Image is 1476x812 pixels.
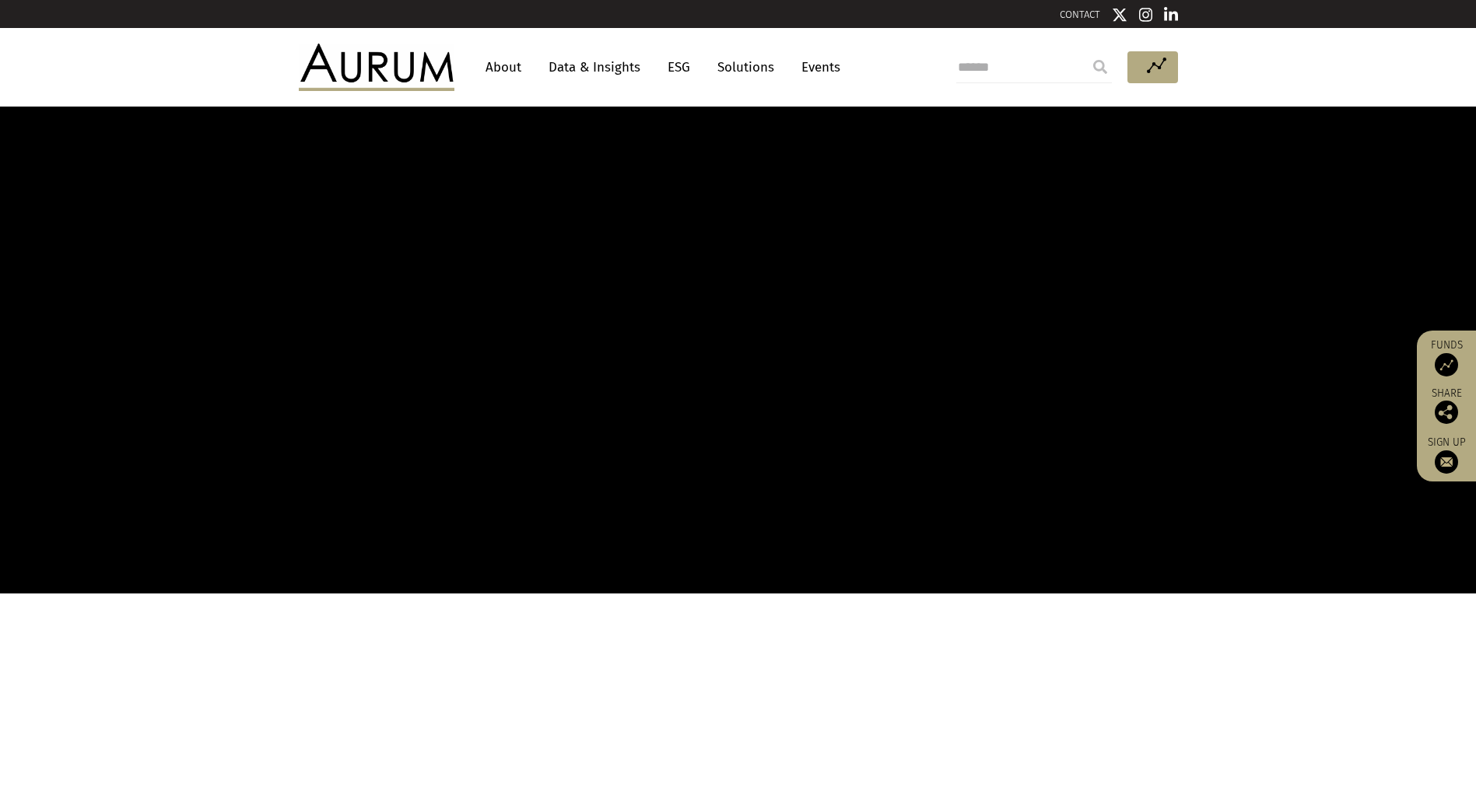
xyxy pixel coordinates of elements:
[1139,7,1153,23] img: Instagram icon
[1425,338,1468,376] a: Funds
[1435,353,1458,376] img: Access Funds
[1425,388,1468,424] div: Share
[1085,51,1116,82] input: Submit
[1060,9,1100,20] a: CONTACT
[299,44,454,90] img: Aurum
[1435,401,1458,424] img: Share this post
[794,53,840,82] a: Events
[1425,436,1468,474] a: Sign up
[710,53,782,82] a: Solutions
[660,53,698,82] a: ESG
[1164,7,1178,23] img: Linkedin icon
[541,53,648,82] a: Data & Insights
[1435,450,1458,474] img: Sign up to our newsletter
[478,53,529,82] a: About
[1112,7,1127,23] img: Twitter icon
